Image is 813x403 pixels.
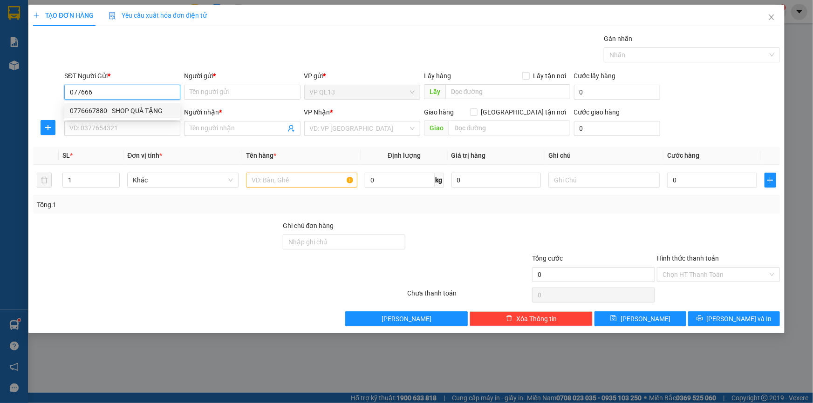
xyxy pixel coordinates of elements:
[5,5,135,55] li: [PERSON_NAME][GEOGRAPHIC_DATA]
[451,152,486,159] span: Giá trị hàng
[33,12,40,19] span: plus
[41,124,55,131] span: plus
[62,152,70,159] span: SL
[109,12,116,20] img: icon
[283,222,334,229] label: Ghi chú đơn hàng
[407,288,532,304] div: Chưa thanh toán
[287,125,295,132] span: user-add
[64,66,124,96] li: VP VP [GEOGRAPHIC_DATA]
[574,85,660,100] input: Cước lấy hàng
[765,173,776,188] button: plus
[516,314,557,324] span: Xóa Thông tin
[667,152,699,159] span: Cước hàng
[310,85,415,99] span: VP QL13
[246,173,357,188] input: VD: Bàn, Ghế
[424,108,454,116] span: Giao hàng
[548,173,660,188] input: Ghi Chú
[506,315,512,322] span: delete
[382,314,431,324] span: [PERSON_NAME]
[530,71,570,81] span: Lấy tận nơi
[470,311,593,326] button: deleteXóa Thông tin
[246,152,276,159] span: Tên hàng
[478,107,570,117] span: [GEOGRAPHIC_DATA] tận nơi
[70,106,175,116] div: 0776667880 - SHOP QUÀ TẶNG
[283,235,406,249] input: Ghi chú đơn hàng
[545,147,663,165] th: Ghi chú
[435,173,444,188] span: kg
[127,152,162,159] span: Đơn vị tính
[604,35,632,42] label: Gán nhãn
[574,121,660,136] input: Cước giao hàng
[184,107,300,117] div: Người nhận
[184,71,300,81] div: Người gửi
[37,173,52,188] button: delete
[64,103,180,118] div: 0776667880 - SHOP QUÀ TẶNG
[657,255,719,262] label: Hình thức thanh toán
[707,314,772,324] span: [PERSON_NAME] và In
[621,314,670,324] span: [PERSON_NAME]
[594,311,686,326] button: save[PERSON_NAME]
[133,173,233,187] span: Khác
[610,315,617,322] span: save
[64,71,180,81] div: SĐT Người Gửi
[768,13,775,21] span: close
[33,12,94,19] span: TẠO ĐƠN HÀNG
[758,5,785,31] button: Close
[574,72,616,80] label: Cước lấy hàng
[41,120,55,135] button: plus
[5,66,64,76] li: VP VP QL13
[424,72,451,80] span: Lấy hàng
[451,173,541,188] input: 0
[697,315,703,322] span: printer
[449,121,570,135] input: Dọc đường
[304,108,330,116] span: VP Nhận
[424,84,445,99] span: Lấy
[345,311,468,326] button: [PERSON_NAME]
[532,255,563,262] span: Tổng cước
[574,108,620,116] label: Cước giao hàng
[765,176,776,184] span: plus
[304,71,420,81] div: VP gửi
[445,84,570,99] input: Dọc đường
[424,121,449,135] span: Giao
[109,12,207,19] span: Yêu cầu xuất hóa đơn điện tử
[37,200,314,210] div: Tổng: 1
[388,152,421,159] span: Định lượng
[688,311,780,326] button: printer[PERSON_NAME] và In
